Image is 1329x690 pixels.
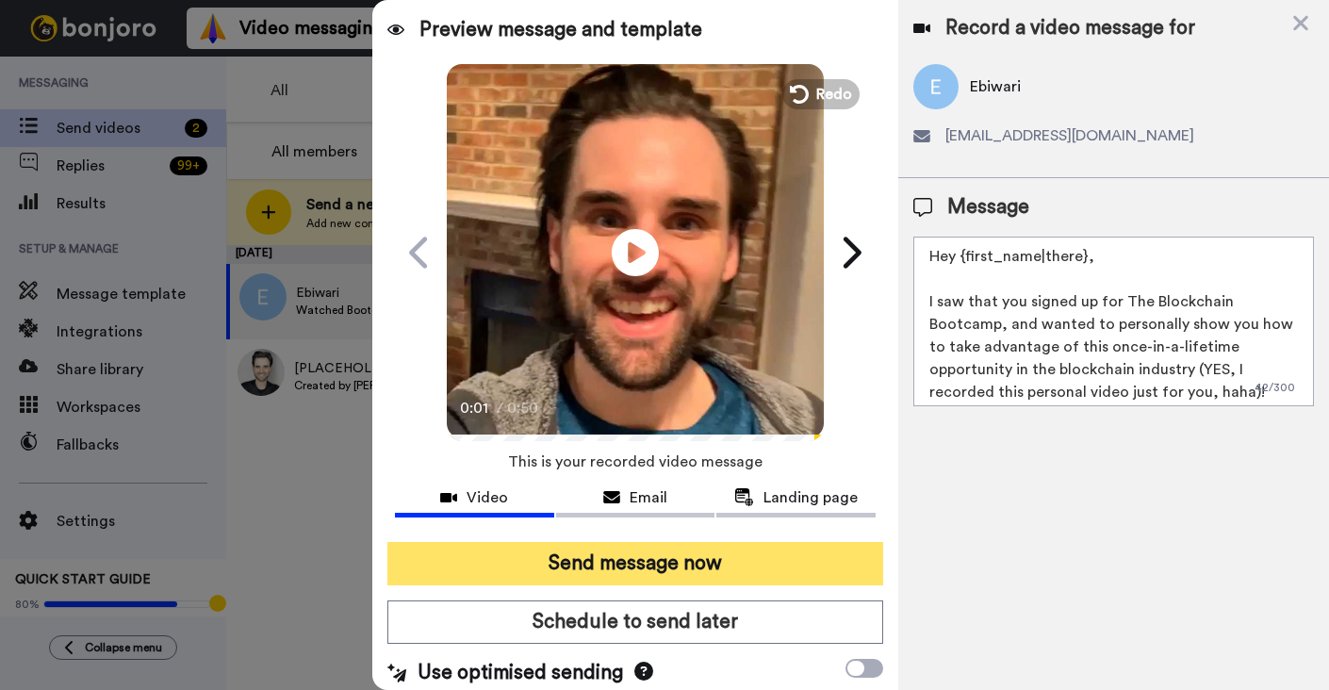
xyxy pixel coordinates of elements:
[387,600,883,644] button: Schedule to send later
[460,397,493,419] span: 0:01
[497,397,503,419] span: /
[507,397,540,419] span: 0:50
[947,193,1029,222] span: Message
[418,659,623,687] span: Use optimised sending
[945,124,1194,147] span: [EMAIL_ADDRESS][DOMAIN_NAME]
[763,486,858,509] span: Landing page
[508,441,763,483] span: This is your recorded video message
[630,486,667,509] span: Email
[467,486,508,509] span: Video
[913,237,1314,406] textarea: Hey {first_name|there}, I saw that you signed up for The Blockchain Bootcamp, and wanted to perso...
[387,542,883,585] button: Send message now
